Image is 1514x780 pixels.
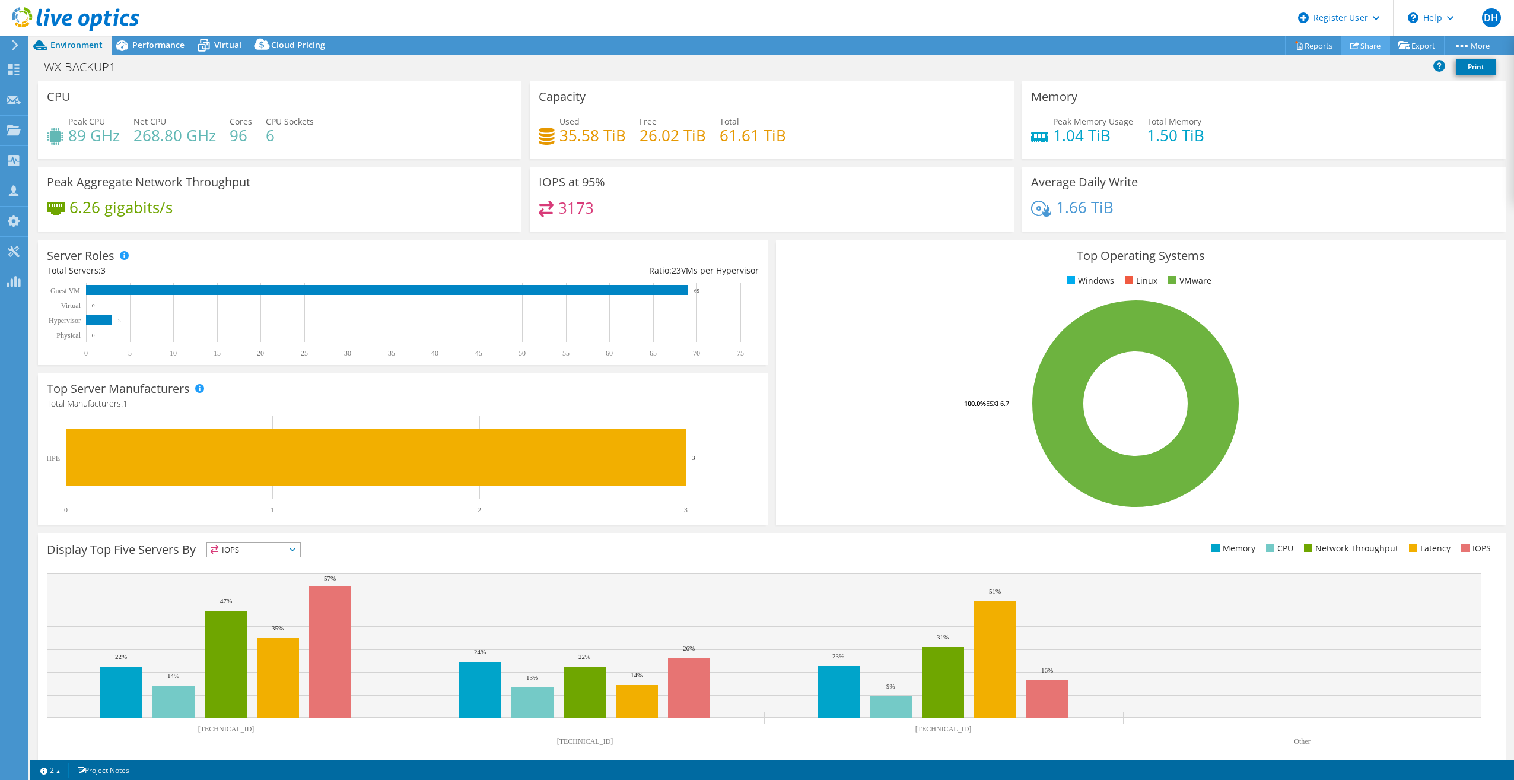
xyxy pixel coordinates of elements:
[606,349,613,357] text: 60
[39,61,134,74] h1: WX-BACKUP1
[1031,90,1077,103] h3: Memory
[64,506,68,514] text: 0
[683,645,695,652] text: 26%
[123,398,128,409] span: 1
[1482,8,1501,27] span: DH
[132,39,185,50] span: Performance
[720,129,786,142] h4: 61.61 TiB
[1341,36,1390,55] a: Share
[266,129,314,142] h4: 6
[1285,36,1342,55] a: Reports
[640,116,657,127] span: Free
[167,672,179,679] text: 14%
[1406,542,1451,555] li: Latency
[1208,542,1255,555] li: Memory
[559,129,626,142] h4: 35.58 TiB
[1031,176,1138,189] h3: Average Daily Write
[214,39,241,50] span: Virtual
[47,382,190,395] h3: Top Server Manufacturers
[1056,201,1114,214] h4: 1.66 TiB
[474,648,486,655] text: 24%
[69,201,173,214] h4: 6.26 gigabits/s
[785,249,1497,262] h3: Top Operating Systems
[266,116,314,127] span: CPU Sockets
[118,318,121,324] text: 3
[964,399,986,408] tspan: 100.0%
[562,349,570,357] text: 55
[1147,129,1204,142] h4: 1.50 TiB
[684,506,688,514] text: 3
[49,316,81,325] text: Hypervisor
[324,575,336,582] text: 57%
[1053,116,1133,127] span: Peak Memory Usage
[915,725,972,733] text: [TECHNICAL_ID]
[133,116,166,127] span: Net CPU
[720,116,739,127] span: Total
[388,349,395,357] text: 35
[672,265,681,276] span: 23
[694,288,700,294] text: 69
[115,653,127,660] text: 22%
[986,399,1009,408] tspan: ESXi 6.7
[737,349,744,357] text: 75
[47,249,114,262] h3: Server Roles
[475,349,482,357] text: 45
[886,683,895,690] text: 9%
[692,454,695,461] text: 3
[832,652,844,659] text: 23%
[1301,542,1398,555] li: Network Throughput
[1456,59,1496,75] a: Print
[1041,667,1053,674] text: 16%
[68,763,138,778] a: Project Notes
[84,349,88,357] text: 0
[519,349,526,357] text: 50
[170,349,177,357] text: 10
[32,763,69,778] a: 2
[47,90,71,103] h3: CPU
[92,303,95,309] text: 0
[133,129,216,142] h4: 268.80 GHz
[271,506,274,514] text: 1
[207,543,300,557] span: IOPS
[539,176,605,189] h3: IOPS at 95%
[650,349,657,357] text: 65
[230,116,252,127] span: Cores
[578,653,590,660] text: 22%
[1444,36,1499,55] a: More
[101,265,106,276] span: 3
[46,454,60,462] text: HPE
[1147,116,1201,127] span: Total Memory
[50,39,103,50] span: Environment
[301,349,308,357] text: 25
[61,302,81,310] text: Virtual
[937,633,949,641] text: 31%
[92,332,95,338] text: 0
[1408,12,1418,23] svg: \n
[631,671,643,678] text: 14%
[214,349,221,357] text: 15
[56,331,81,340] text: Physical
[68,129,120,142] h4: 89 GHz
[344,349,351,357] text: 30
[526,674,538,681] text: 13%
[230,129,252,142] h4: 96
[431,349,438,357] text: 40
[557,737,613,746] text: [TECHNICAL_ID]
[478,506,481,514] text: 2
[50,287,80,295] text: Guest VM
[559,116,580,127] span: Used
[640,129,706,142] h4: 26.02 TiB
[47,264,403,277] div: Total Servers:
[271,39,325,50] span: Cloud Pricing
[68,116,105,127] span: Peak CPU
[1458,542,1491,555] li: IOPS
[539,90,586,103] h3: Capacity
[198,725,255,733] text: [TECHNICAL_ID]
[1064,274,1114,287] li: Windows
[989,588,1001,595] text: 51%
[1122,274,1157,287] li: Linux
[403,264,759,277] div: Ratio: VMs per Hypervisor
[693,349,700,357] text: 70
[47,176,250,189] h3: Peak Aggregate Network Throughput
[1165,274,1211,287] li: VMware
